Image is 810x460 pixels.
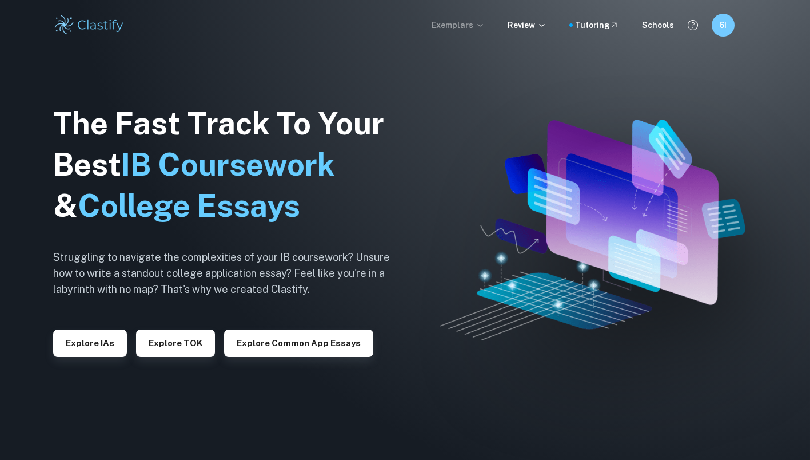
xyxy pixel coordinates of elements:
img: Clastify logo [53,14,126,37]
a: Schools [642,19,674,31]
img: Clastify hero [440,120,745,340]
h1: The Fast Track To Your Best & [53,103,408,227]
button: Help and Feedback [683,15,703,35]
a: Explore IAs [53,337,127,348]
a: Explore TOK [136,337,215,348]
p: Review [508,19,546,31]
span: IB Coursework [121,146,335,183]
button: Explore Common App essays [224,330,373,357]
span: College Essays [78,188,300,224]
h6: Struggling to navigate the complexities of your IB coursework? Unsure how to write a standout col... [53,249,408,298]
button: 6I [712,14,735,37]
a: Tutoring [575,19,619,31]
button: Explore IAs [53,330,127,357]
p: Exemplars [432,19,485,31]
a: Explore Common App essays [224,337,373,348]
button: Explore TOK [136,330,215,357]
h6: 6I [716,19,729,31]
